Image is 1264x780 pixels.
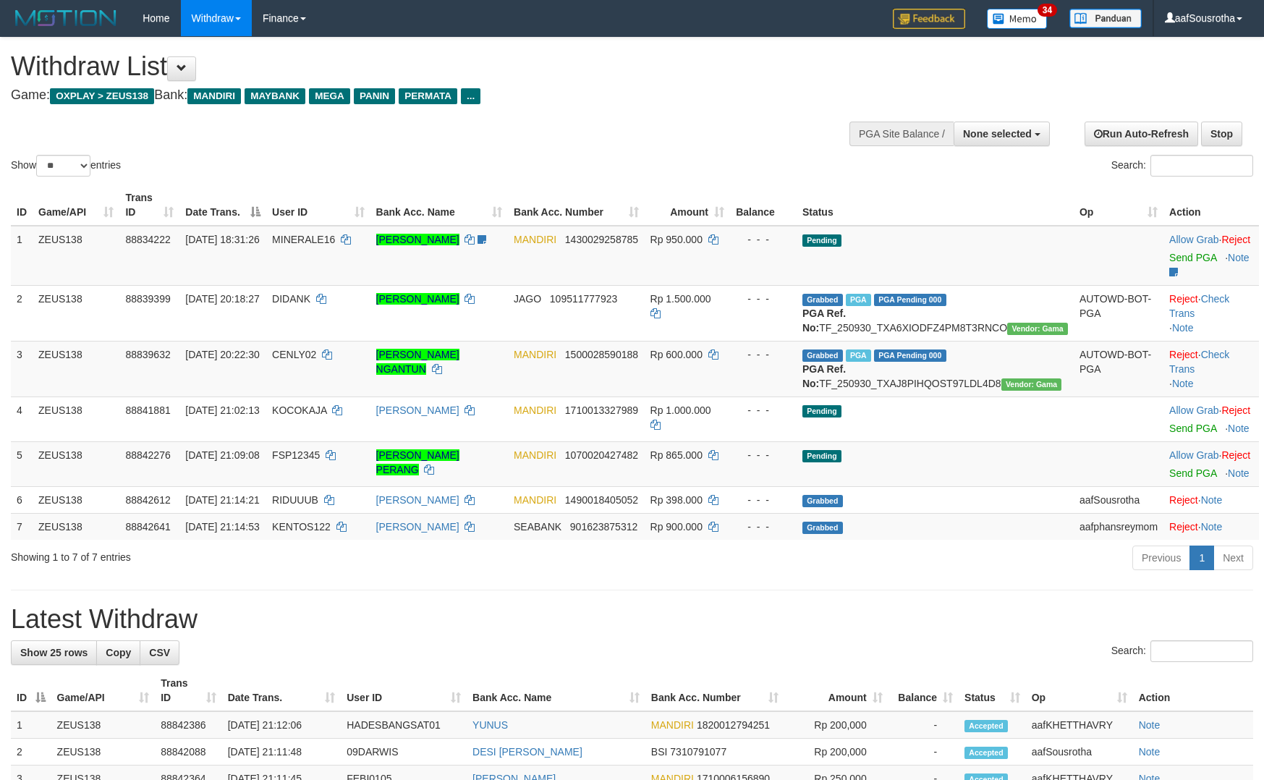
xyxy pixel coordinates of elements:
span: Vendor URL: https://trx31.1velocity.biz [1001,378,1062,391]
th: Status: activate to sort column ascending [959,670,1026,711]
span: RIDUUUB [272,494,318,506]
span: [DATE] 21:02:13 [185,404,259,416]
div: - - - [736,292,791,306]
span: [DATE] 18:31:26 [185,234,259,245]
td: 2 [11,285,33,341]
td: ZEUS138 [33,226,119,286]
a: [PERSON_NAME] [376,293,459,305]
div: - - - [736,232,791,247]
span: Rp 1.000.000 [650,404,711,416]
span: 88834222 [125,234,170,245]
td: ZEUS138 [51,711,156,739]
td: 2 [11,739,51,766]
span: DIDANK [272,293,310,305]
th: Op: activate to sort column ascending [1026,670,1133,711]
a: Note [1228,423,1250,434]
td: · · [1163,285,1259,341]
span: MANDIRI [187,88,241,104]
a: Note [1172,378,1194,389]
span: 88839632 [125,349,170,360]
select: Showentries [36,155,90,177]
a: Note [1228,252,1250,263]
div: - - - [736,493,791,507]
span: OXPLAY > ZEUS138 [50,88,154,104]
h4: Game: Bank: [11,88,828,103]
span: Rp 950.000 [650,234,703,245]
td: 88842088 [155,739,221,766]
a: Note [1172,322,1194,334]
a: Allow Grab [1169,234,1218,245]
span: CSV [149,647,170,658]
div: - - - [736,448,791,462]
span: [DATE] 20:22:30 [185,349,259,360]
td: ZEUS138 [33,513,119,540]
td: aafSousrotha [1074,486,1163,513]
span: Marked by aafchomsokheang [846,349,871,362]
a: [PERSON_NAME] [376,521,459,533]
span: Rp 865.000 [650,449,703,461]
a: Note [1139,746,1161,758]
b: PGA Ref. No: [802,308,846,334]
span: MANDIRI [514,349,556,360]
a: Note [1201,494,1223,506]
a: Reject [1169,494,1198,506]
span: Copy 1820012794251 to clipboard [697,719,770,731]
span: Copy [106,647,131,658]
span: Copy 1430029258785 to clipboard [565,234,638,245]
span: Rp 398.000 [650,494,703,506]
td: 3 [11,341,33,397]
span: Copy 901623875312 to clipboard [570,521,637,533]
th: Action [1133,670,1253,711]
img: Feedback.jpg [893,9,965,29]
a: Show 25 rows [11,640,97,665]
img: Button%20Memo.svg [987,9,1048,29]
img: MOTION_logo.png [11,7,121,29]
td: ZEUS138 [33,441,119,486]
span: 34 [1038,4,1057,17]
span: Vendor URL: https://trx31.1velocity.biz [1007,323,1068,335]
span: Copy 1500028590188 to clipboard [565,349,638,360]
span: Copy 1490018405052 to clipboard [565,494,638,506]
th: Date Trans.: activate to sort column ascending [222,670,342,711]
td: AUTOWD-BOT-PGA [1074,341,1163,397]
td: · [1163,226,1259,286]
td: aafSousrotha [1026,739,1133,766]
span: CENLY02 [272,349,316,360]
th: Amount: activate to sort column ascending [645,185,731,226]
td: - [888,739,959,766]
a: Reject [1221,449,1250,461]
span: Accepted [964,720,1008,732]
td: · [1163,441,1259,486]
span: · [1169,234,1221,245]
span: Rp 1.500.000 [650,293,711,305]
th: Bank Acc. Name: activate to sort column ascending [467,670,645,711]
label: Show entries [11,155,121,177]
span: 88842641 [125,521,170,533]
a: Send PGA [1169,467,1216,479]
h1: Latest Withdraw [11,605,1253,634]
span: Accepted [964,747,1008,759]
td: 88842386 [155,711,221,739]
th: Balance: activate to sort column ascending [888,670,959,711]
td: Rp 200,000 [784,739,888,766]
a: DESI [PERSON_NAME] [472,746,582,758]
span: Grabbed [802,495,843,507]
span: 88839399 [125,293,170,305]
span: 88842612 [125,494,170,506]
td: - [888,711,959,739]
a: Reject [1169,293,1198,305]
a: Note [1201,521,1223,533]
a: Send PGA [1169,423,1216,434]
td: HADESBANGSAT01 [341,711,467,739]
a: Allow Grab [1169,449,1218,461]
a: [PERSON_NAME] [376,234,459,245]
a: [PERSON_NAME] [376,494,459,506]
input: Search: [1150,640,1253,662]
span: PERMATA [399,88,457,104]
span: Copy 109511777923 to clipboard [550,293,617,305]
a: Reject [1221,234,1250,245]
a: [PERSON_NAME] [376,404,459,416]
span: PANIN [354,88,395,104]
span: BSI [651,746,668,758]
span: MEGA [309,88,350,104]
